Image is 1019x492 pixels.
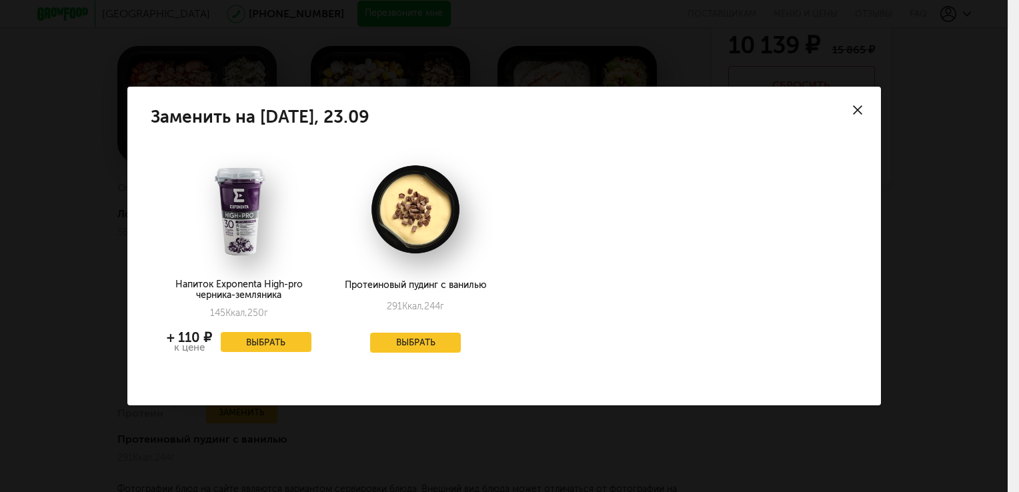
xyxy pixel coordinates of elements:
div: 145 250 [210,307,268,319]
span: Ккал, [402,301,424,312]
div: Напиток Exponenta High-pro черника-земляника [166,279,311,301]
h4: Заменить на [DATE], 23.09 [151,110,858,124]
div: + 110 ₽ [167,332,212,343]
img: big_FLY6okO8g9YZ1O8O.png [175,164,302,257]
span: г [440,301,444,312]
span: г [264,307,268,319]
div: 291 244 [387,301,444,315]
button: Выбрать [221,332,311,352]
img: big_mNTiASfpi05J6bvV.png [352,164,479,255]
span: Ккал, [225,307,247,319]
button: Выбрать [370,333,461,353]
div: Протеиновый пудинг с ванилью [343,280,487,294]
div: к цене [167,343,212,353]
